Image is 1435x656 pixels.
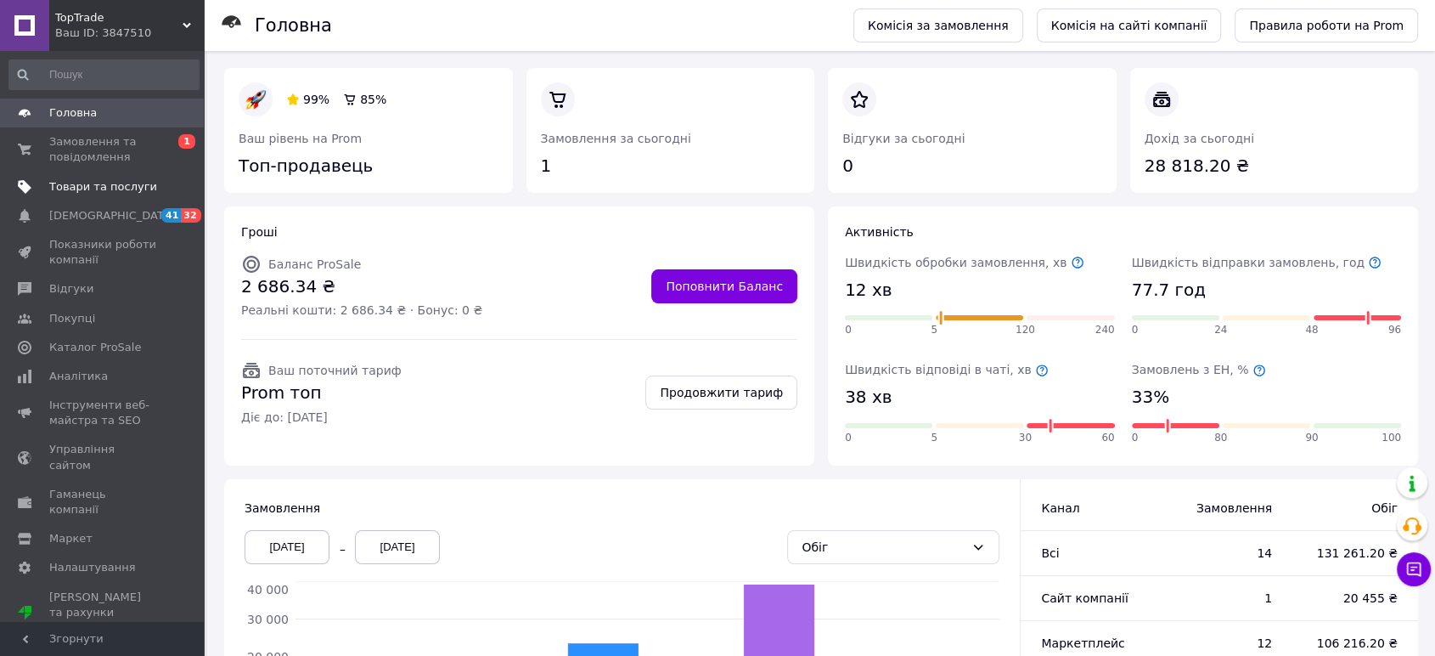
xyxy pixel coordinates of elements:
h1: Головна [255,15,332,36]
span: 24 [1214,323,1227,337]
span: 80 [1214,431,1227,445]
span: Швидкість відповіді в чаті, хв [845,363,1049,376]
a: Комісія за замовлення [853,8,1023,42]
span: 240 [1095,323,1115,337]
span: 120 [1016,323,1035,337]
span: 0 [1132,431,1139,445]
span: 100 [1382,431,1401,445]
a: Правила роботи на Prom [1235,8,1418,42]
span: 77.7 год [1132,278,1206,303]
span: Замовлення та повідомлення [49,134,157,165]
span: 99% [303,93,329,106]
span: Гроші [241,225,278,239]
span: Канал [1041,501,1079,515]
a: Комісія на сайті компанії [1037,8,1222,42]
span: Замовлень з ЕН, % [1132,363,1266,376]
span: Управління сайтом [49,442,157,472]
span: 2 686.34 ₴ [241,274,482,299]
span: Сайт компанії [1041,591,1128,605]
button: Чат з покупцем [1397,552,1431,586]
span: 14 [1173,545,1272,562]
span: 0 [845,323,852,337]
a: Поповнити Баланс [651,269,797,303]
span: 38 хв [845,385,892,410]
tspan: 40 000 [247,583,289,597]
span: 48 [1305,323,1318,337]
span: TopTrade [55,10,183,25]
span: Ваш поточний тариф [268,364,402,377]
tspan: 30 000 [247,612,289,625]
span: Швидкість обробки замовлення, хв [845,256,1084,269]
span: Відгуки [49,281,93,297]
span: Гаманець компанії [49,487,157,517]
span: Аналітика [49,369,108,384]
input: Пошук [8,59,200,90]
div: Ваш ID: 3847510 [55,25,204,41]
span: 12 [1173,635,1272,652]
span: Баланс ProSale [268,257,361,271]
span: Товари та послуги [49,179,157,195]
span: Діє до: [DATE] [241,409,402,426]
span: Покупці [49,311,95,326]
span: Активність [845,225,914,239]
div: Обіг [802,538,965,557]
span: 5 [931,431,937,445]
span: Всi [1041,546,1059,560]
span: Маркет [49,531,93,546]
span: 33% [1132,385,1169,410]
span: Замовлення [245,501,320,515]
span: 131 261.20 ₴ [1306,545,1398,562]
span: Замовлення [1173,500,1272,517]
span: 5 [931,323,937,337]
a: Продовжити тариф [645,376,797,410]
span: Каталог ProSale [49,340,141,355]
span: 96 [1388,323,1401,337]
span: Обіг [1306,500,1398,517]
span: 41 [161,208,181,223]
span: 12 хв [845,278,892,303]
span: [PERSON_NAME] та рахунки [49,590,157,636]
span: Інструменти веб-майстра та SEO [49,398,157,428]
span: 90 [1305,431,1318,445]
span: Prom топ [241,381,402,405]
div: [DATE] [355,530,440,564]
span: 106 216.20 ₴ [1306,635,1398,652]
span: 60 [1101,431,1114,445]
span: 0 [845,431,852,445]
span: 20 455 ₴ [1306,590,1398,607]
span: Головна [49,105,97,121]
span: Маркетплейс [1041,636,1124,650]
span: 85% [360,93,386,106]
span: 30 [1019,431,1032,445]
span: Показники роботи компанії [49,237,157,268]
span: [DEMOGRAPHIC_DATA] [49,208,175,223]
div: Prom топ [49,620,157,636]
span: Швидкість відправки замовлень, год [1132,256,1382,269]
span: 1 [178,134,195,149]
span: 32 [181,208,200,223]
span: 1 [1173,590,1272,607]
div: [DATE] [245,530,329,564]
span: Налаштування [49,560,136,575]
span: 0 [1132,323,1139,337]
span: Реальні кошти: 2 686.34 ₴ · Бонус: 0 ₴ [241,302,482,319]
